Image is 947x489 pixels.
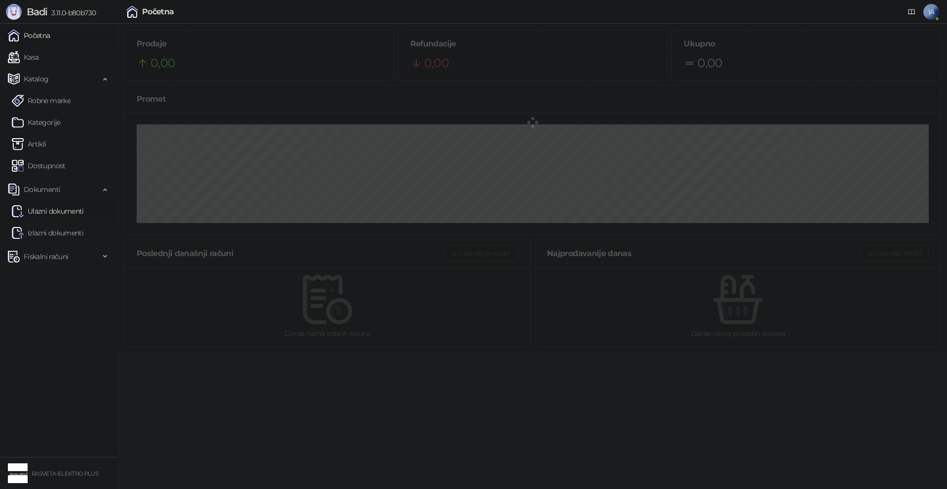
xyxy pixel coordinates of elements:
img: Logo [6,4,22,20]
span: IA [923,4,939,20]
span: 3.11.0-b80b730 [47,8,96,17]
span: Badi [27,6,47,18]
a: Ulazni dokumentiUlazni dokumenti [12,201,84,221]
img: Artikli [12,138,24,150]
a: Kategorije [12,113,61,132]
img: Ulazni dokumenti [12,205,24,217]
span: Katalog [24,69,49,89]
a: Robne marke [12,91,71,111]
img: 64x64-companyLogo-4c9eac63-00ad-485c-9b48-57f283827d2d.png [8,463,28,483]
small: RASVETA-ELEKTRO PLUS [32,470,98,477]
span: Fiskalni računi [24,247,68,266]
a: Dokumentacija [904,4,919,20]
a: Početna [8,26,50,45]
a: Kasa [8,47,38,67]
span: Dokumenti [24,180,60,199]
a: ArtikliArtikli [12,134,46,154]
a: Izlazni dokumenti [12,223,83,243]
div: Početna [142,8,174,16]
a: Dostupnost [12,156,66,176]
